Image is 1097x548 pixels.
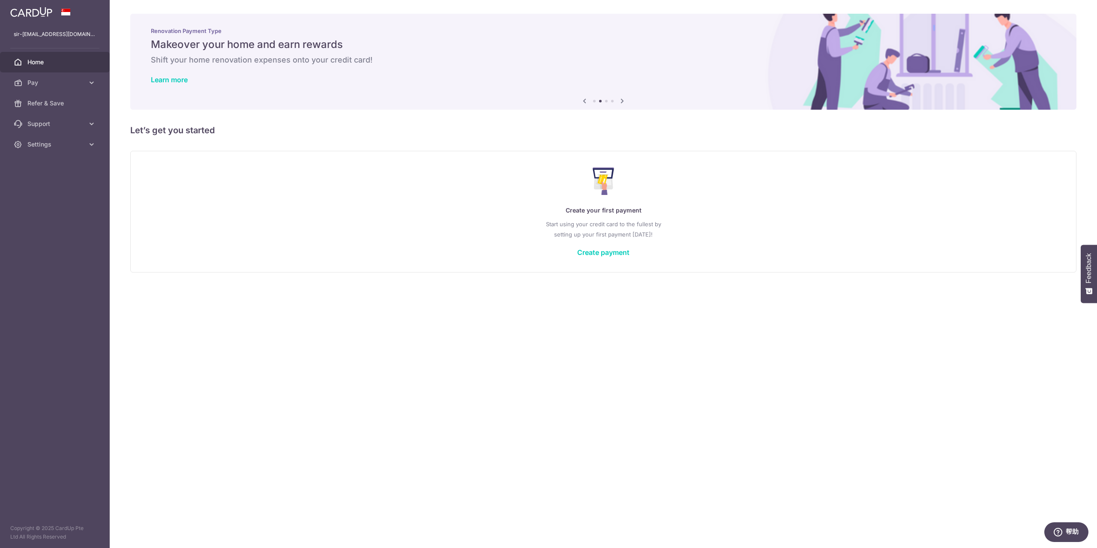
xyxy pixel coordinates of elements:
[151,55,1056,65] h6: Shift your home renovation expenses onto your credit card!
[577,248,629,257] a: Create payment
[27,78,84,87] span: Pay
[148,219,1059,240] p: Start using your credit card to the fullest by setting up your first payment [DATE]!
[1085,253,1093,283] span: Feedback
[1044,522,1088,544] iframe: 打开一个小组件，您可以在其中找到更多信息
[593,168,614,195] img: Make Payment
[27,140,84,149] span: Settings
[130,123,1076,137] h5: Let’s get you started
[27,120,84,128] span: Support
[148,205,1059,216] p: Create your first payment
[14,30,96,39] p: sir-[EMAIL_ADDRESS][DOMAIN_NAME]
[151,38,1056,51] h5: Makeover your home and earn rewards
[1081,245,1097,303] button: Feedback - Show survey
[10,7,52,17] img: CardUp
[27,58,84,66] span: Home
[151,27,1056,34] p: Renovation Payment Type
[151,75,188,84] a: Learn more
[27,99,84,108] span: Refer & Save
[130,14,1076,110] img: Renovation banner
